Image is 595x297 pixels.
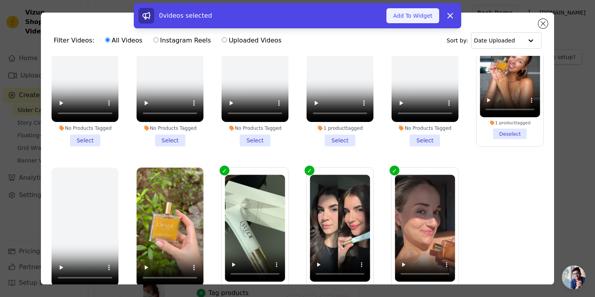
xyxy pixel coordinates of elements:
div: No Products Tagged [137,125,203,131]
div: Sort by: [447,32,541,49]
div: 1 product tagged [480,120,540,125]
div: 1 product tagged [307,125,373,131]
span: 0 videos selected [159,12,212,19]
div: Chat öffnen [562,266,586,289]
label: Instagram Reels [153,35,211,46]
label: All Videos [105,35,143,46]
div: No Products Tagged [222,125,288,131]
label: Uploaded Videos [222,35,282,46]
div: No Products Tagged [392,125,458,131]
div: No Products Tagged [52,125,118,131]
button: Add To Widget [386,8,439,23]
div: Filter Videos: [54,31,286,50]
